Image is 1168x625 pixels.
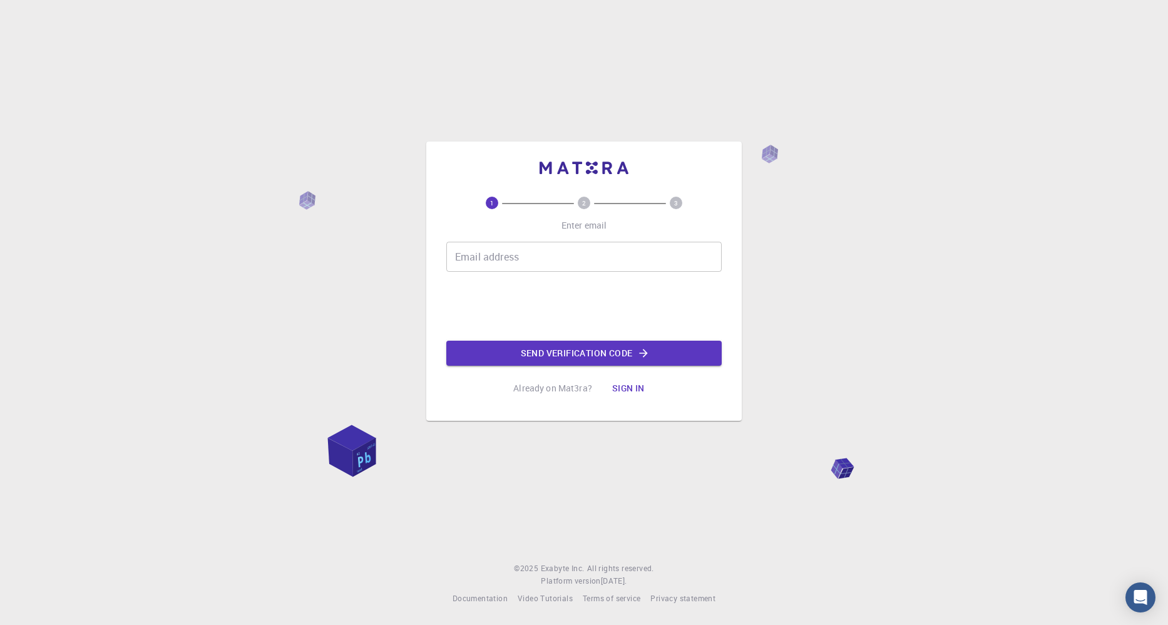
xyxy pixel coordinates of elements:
[602,376,655,401] button: Sign in
[489,282,679,331] iframe: reCAPTCHA
[446,341,722,366] button: Send verification code
[561,219,607,232] p: Enter email
[650,592,715,605] a: Privacy statement
[518,593,573,603] span: Video Tutorials
[583,593,640,603] span: Terms of service
[518,592,573,605] a: Video Tutorials
[541,575,600,587] span: Platform version
[541,562,585,575] a: Exabyte Inc.
[601,576,627,586] span: [DATE] .
[587,562,654,575] span: All rights reserved.
[582,199,586,207] text: 2
[453,592,508,605] a: Documentation
[490,199,494,207] text: 1
[601,575,627,587] a: [DATE].
[514,562,540,575] span: © 2025
[453,593,508,603] span: Documentation
[674,199,678,207] text: 3
[541,563,585,573] span: Exabyte Inc.
[583,592,640,605] a: Terms of service
[650,593,715,603] span: Privacy statement
[1125,582,1155,612] div: Open Intercom Messenger
[513,382,592,395] p: Already on Mat3ra?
